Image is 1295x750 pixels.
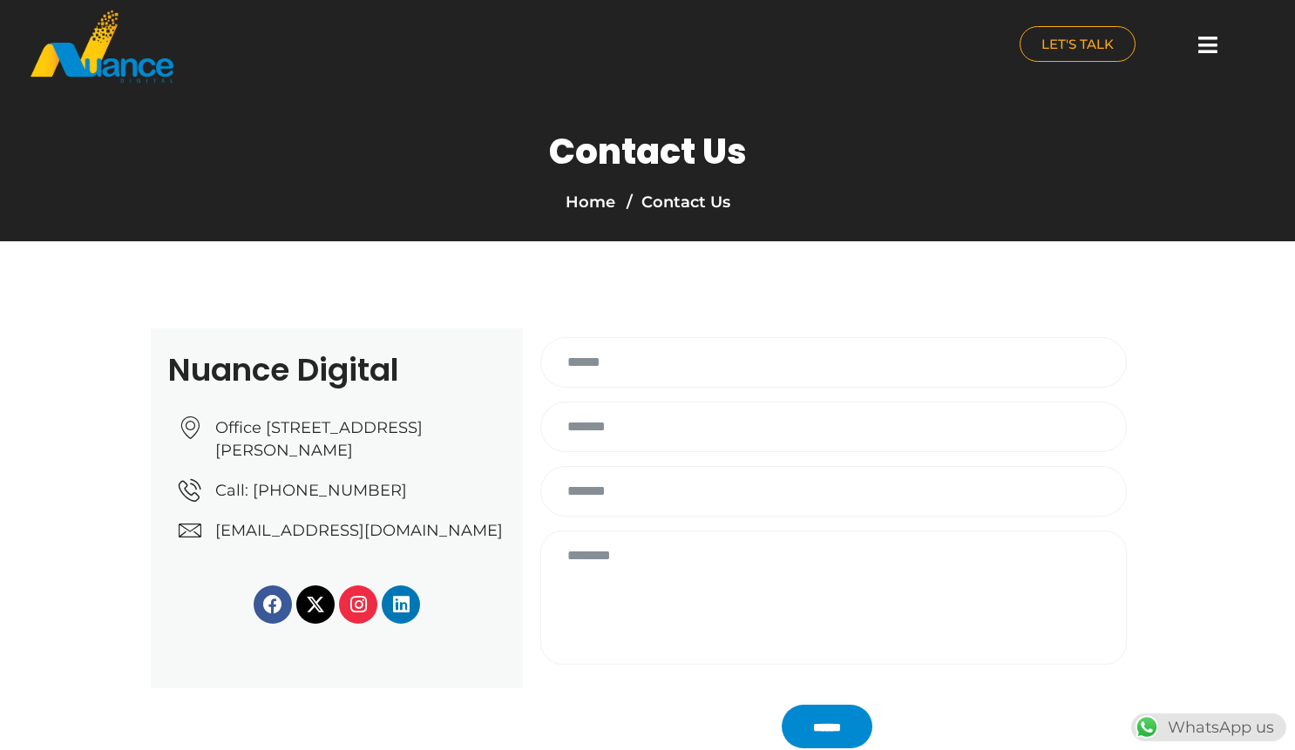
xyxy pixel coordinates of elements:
[566,193,615,212] a: Home
[549,131,747,172] h1: Contact Us
[179,416,505,462] a: Office [STREET_ADDRESS][PERSON_NAME]
[168,355,505,386] h2: Nuance Digital
[179,479,505,502] a: Call: [PHONE_NUMBER]
[1131,713,1286,741] div: WhatsApp us
[211,479,407,502] span: Call: [PHONE_NUMBER]
[211,416,506,462] span: Office [STREET_ADDRESS][PERSON_NAME]
[1133,713,1161,741] img: WhatsApp
[532,337,1136,679] form: Contact form
[29,9,639,84] a: nuance-qatar_logo
[179,519,505,542] a: [EMAIL_ADDRESS][DOMAIN_NAME]
[29,9,175,84] img: nuance-qatar_logo
[1020,26,1136,62] a: LET'S TALK
[622,190,730,214] li: Contact Us
[1041,37,1114,51] span: LET'S TALK
[1131,718,1286,737] a: WhatsAppWhatsApp us
[211,519,503,542] span: [EMAIL_ADDRESS][DOMAIN_NAME]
